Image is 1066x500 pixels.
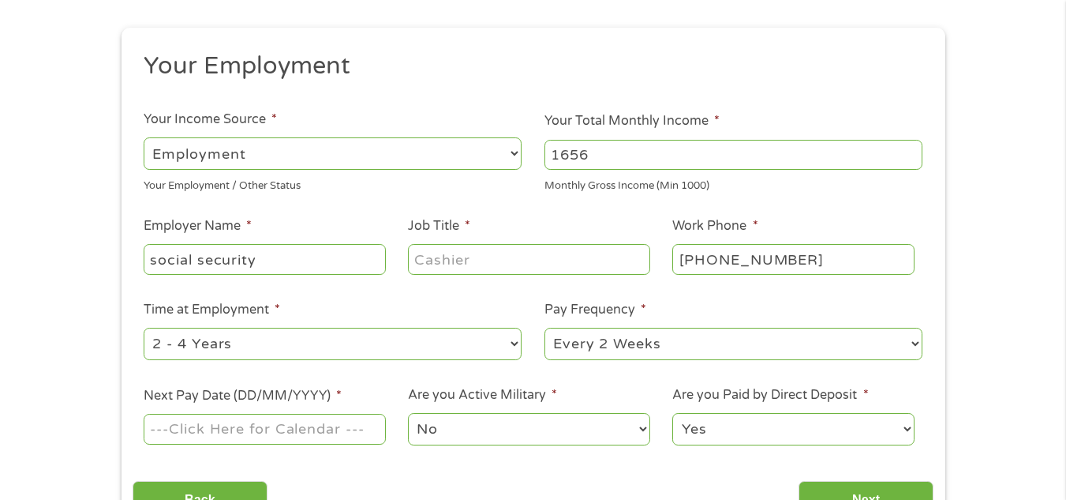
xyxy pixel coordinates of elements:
div: Monthly Gross Income (Min 1000) [544,173,922,194]
label: Time at Employment [144,302,280,318]
input: (231) 754-4010 [672,244,914,274]
input: Walmart [144,244,385,274]
input: 1800 [544,140,922,170]
label: Are you Paid by Direct Deposit [672,387,868,404]
h2: Your Employment [144,51,911,82]
label: Your Income Source [144,111,277,128]
label: Job Title [408,218,470,235]
input: Cashier [408,244,649,274]
label: Pay Frequency [544,302,646,318]
label: Work Phone [672,218,757,235]
label: Employer Name [144,218,252,235]
input: ---Click Here for Calendar --- [144,414,385,444]
div: Your Employment / Other Status [144,173,522,194]
label: Are you Active Military [408,387,557,404]
label: Next Pay Date (DD/MM/YYYY) [144,388,342,404]
label: Your Total Monthly Income [544,113,720,130]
